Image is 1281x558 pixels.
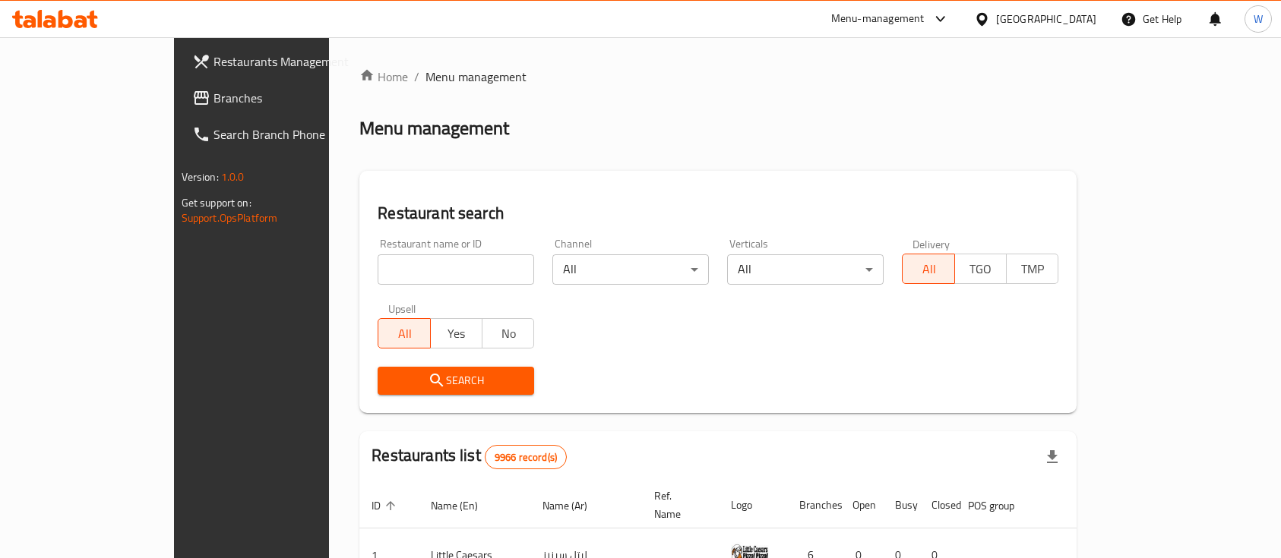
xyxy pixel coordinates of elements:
span: Search Branch Phone [214,125,376,143]
div: [GEOGRAPHIC_DATA] [996,11,1096,27]
li: / [414,68,419,86]
span: All [909,258,948,280]
span: TGO [961,258,1001,280]
h2: Menu management [359,116,509,140]
div: All [552,254,709,285]
span: ID [372,497,400,515]
th: Logo [719,482,787,528]
button: No [482,318,534,348]
th: Open [840,482,883,528]
h2: Restaurant search [378,202,1058,225]
span: Branches [214,89,376,107]
a: Support.OpsPlatform [182,208,278,228]
span: Version: [182,167,219,187]
button: TGO [954,254,1007,284]
th: Busy [883,482,919,528]
a: Restaurants Management [180,43,388,80]
label: Delivery [913,238,950,249]
div: Total records count [485,445,567,469]
button: All [902,254,954,284]
span: Search [390,371,522,390]
label: Upsell [388,303,416,314]
span: Yes [437,323,476,345]
span: Name (En) [431,497,498,515]
span: All [384,323,424,345]
button: All [378,318,430,348]
h2: Restaurants list [372,444,567,469]
nav: breadcrumb [359,68,1077,86]
button: TMP [1006,254,1058,284]
span: Get support on: [182,193,251,213]
span: POS group [968,497,1034,515]
span: W [1254,11,1263,27]
span: Restaurants Management [214,52,376,71]
span: Ref. Name [654,487,701,523]
th: Closed [919,482,956,528]
span: Menu management [425,68,527,86]
span: 9966 record(s) [486,450,566,465]
th: Branches [787,482,840,528]
div: All [727,254,884,285]
input: Search for restaurant name or ID.. [378,254,534,285]
a: Search Branch Phone [180,116,388,153]
span: Name (Ar) [542,497,607,515]
button: Search [378,367,534,395]
div: Menu-management [831,10,925,28]
span: TMP [1013,258,1052,280]
div: Export file [1034,439,1071,475]
a: Branches [180,80,388,116]
span: No [489,323,528,345]
button: Yes [430,318,482,348]
span: 1.0.0 [221,167,245,187]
